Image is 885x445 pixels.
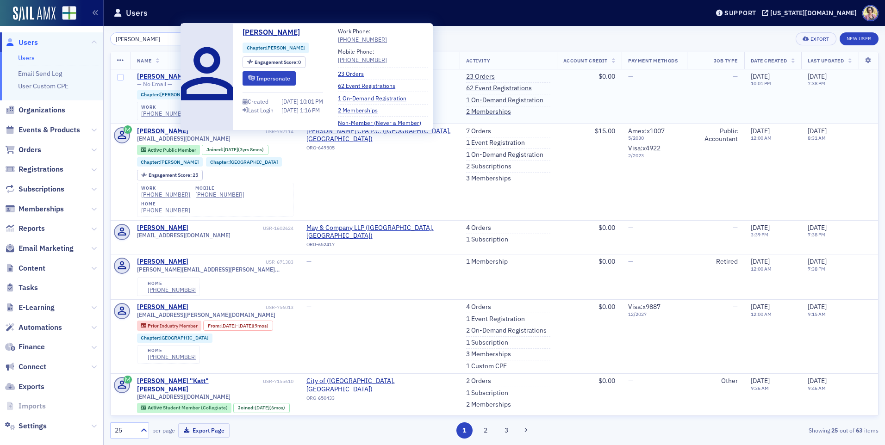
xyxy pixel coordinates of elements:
div: [PERSON_NAME] "Katt" [PERSON_NAME] [137,377,262,393]
a: 1 Subscription [466,235,508,244]
img: SailAMX [13,6,56,21]
span: [EMAIL_ADDRESS][PERSON_NAME][DOMAIN_NAME] [137,311,275,318]
a: [PHONE_NUMBER] [148,286,197,293]
button: 1 [456,422,473,439]
a: 4 Orders [466,303,491,311]
span: — [733,72,738,80]
a: Non-Member (Never a Member) [338,118,428,127]
a: 23 Orders [466,73,495,81]
span: Chapter : [141,159,160,165]
span: Engagement Score : [149,172,193,178]
a: City of ([GEOGRAPHIC_DATA], [GEOGRAPHIC_DATA]) [306,377,453,393]
span: — [628,223,633,232]
span: 1:16 PM [300,106,320,114]
span: Joined : [206,147,224,153]
time: 9:36 AM [751,385,769,391]
time: 9:15 AM [808,311,826,317]
span: [DATE] [224,146,238,153]
span: $15.00 [595,127,615,135]
span: Imports [19,401,46,411]
div: [PERSON_NAME] [137,258,188,266]
span: City of (Birmingham, AL) [306,377,453,393]
a: Users [18,54,35,62]
a: 2 Orders [466,377,491,385]
div: ORG-650433 [306,395,453,404]
a: [PHONE_NUMBER] [338,35,387,43]
div: work [141,185,190,191]
span: $0.00 [598,303,615,311]
div: home [148,348,197,353]
div: Prior: Prior: Industry Member [137,321,202,331]
time: 7:38 PM [808,80,825,87]
span: [DATE] [221,322,236,329]
span: — [733,223,738,232]
button: [US_STATE][DOMAIN_NAME] [762,10,860,16]
a: Chapter:[PERSON_NAME] [141,159,199,165]
a: New User [840,32,879,45]
span: Job Type [714,57,738,64]
div: ORG-652417 [306,241,453,251]
div: (3yrs 8mos) [224,147,264,153]
a: 62 Event Registrations [338,81,402,90]
span: [DATE] [808,127,827,135]
span: [DATE] [238,322,253,329]
div: Chapter: [206,157,282,167]
img: SailAMX [62,6,76,20]
a: 1 Subscription [466,389,508,397]
a: Automations [5,322,62,333]
span: Public Member [163,147,196,153]
a: Reports [5,223,45,234]
a: [PHONE_NUMBER] [338,56,387,64]
span: [DATE] [808,257,827,266]
span: [PERSON_NAME][EMAIL_ADDRESS][PERSON_NAME][DOMAIN_NAME] [137,266,293,273]
span: $0.00 [598,257,615,266]
div: [PHONE_NUMBER] [148,353,197,360]
span: — [628,257,633,266]
button: Impersonate [243,71,296,86]
a: Connect [5,362,46,372]
a: May & Company LLP ([GEOGRAPHIC_DATA], [GEOGRAPHIC_DATA]) [306,224,453,240]
span: Orders [19,145,41,155]
div: USR-756013 [190,304,293,310]
span: E-Learning [19,303,55,313]
span: Active [148,147,163,153]
div: Chapter: [243,43,309,53]
span: Content [19,263,45,273]
span: Active [148,404,163,411]
time: 12:00 AM [751,311,772,317]
div: Joined: 2025-03-20 00:00:00 [233,403,290,413]
span: Student Member (Collegiate) [163,404,228,411]
span: Industry Member [160,322,198,329]
div: Created [248,99,268,104]
a: Chapter:[GEOGRAPHIC_DATA] [141,335,208,341]
a: [PERSON_NAME] [137,303,188,311]
a: E-Learning [5,303,55,313]
strong: 25 [830,426,840,434]
a: 2 Memberships [338,106,385,114]
span: Activity [466,57,490,64]
a: Prior Industry Member [141,323,197,329]
div: Joined: 2022-01-13 00:00:00 [202,145,268,155]
span: Settings [19,421,47,431]
span: Organizations [19,105,65,115]
span: — [628,377,633,385]
span: Prior [148,322,160,329]
a: 1 Event Registration [466,315,525,323]
div: – (9mos) [221,323,268,329]
span: Email Marketing [19,243,74,253]
span: [DATE] [281,106,300,114]
span: [DATE] [751,72,770,80]
div: [PHONE_NUMBER] [141,191,190,198]
div: 0 [255,60,301,65]
div: 25 [115,426,135,435]
time: 12:00 AM [751,135,772,141]
a: Orders [5,145,41,155]
a: 1 Event Registration [466,139,525,147]
span: — [733,303,738,311]
div: Public Accountant [693,127,737,143]
div: Chapter: [137,334,213,343]
span: Last Updated [808,57,844,64]
a: 62 Event Registrations [466,84,532,93]
span: Registrations [19,164,63,174]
